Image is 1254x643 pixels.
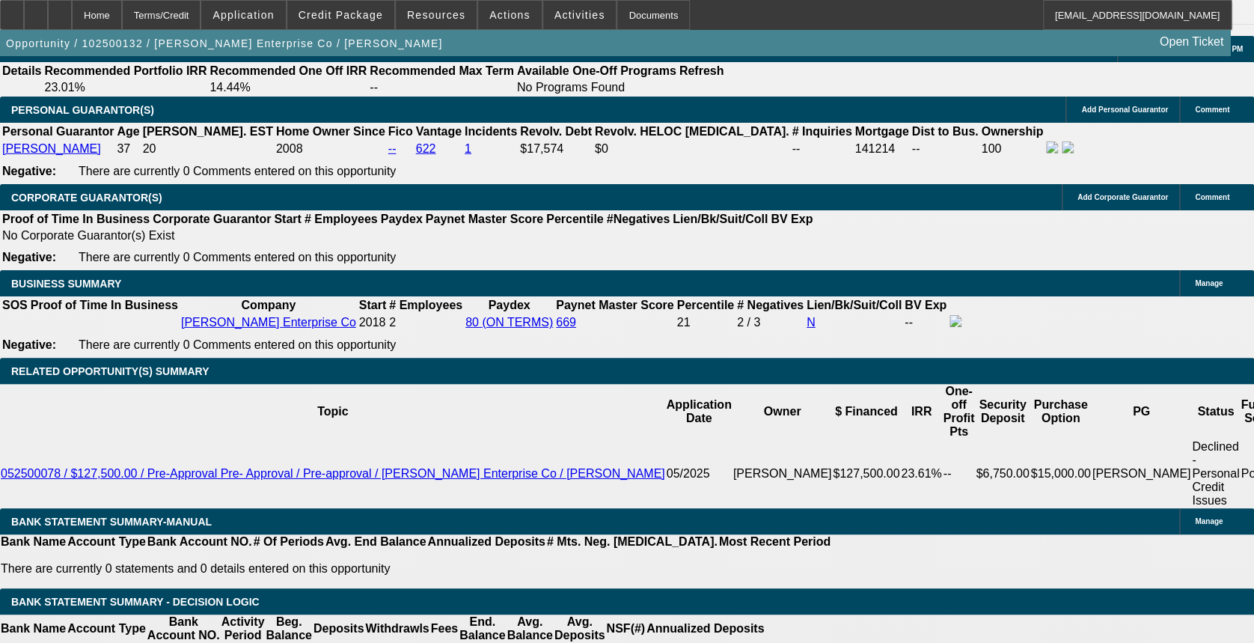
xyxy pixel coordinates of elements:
td: 100 [980,141,1044,157]
td: No Corporate Guarantor(s) Exist [1,228,819,243]
b: Percentile [546,213,603,225]
a: [PERSON_NAME] Enterprise Co [181,316,356,329]
b: Revolv. Debt [520,125,592,138]
th: Security Deposit [975,384,1030,439]
th: Account Type [67,615,147,643]
img: facebook-icon.png [949,315,961,327]
b: # Inquiries [792,125,851,138]
span: There are currently 0 Comments entered on this opportunity [79,251,396,263]
span: Credit Package [299,9,383,21]
b: Age [117,125,139,138]
span: Add Corporate Guarantor [1077,193,1168,201]
th: SOS [1,298,28,313]
b: [PERSON_NAME]. EST [143,125,273,138]
b: Paydex [381,213,423,225]
a: 80 (ON TERMS) [465,316,553,329]
td: 14.44% [209,80,367,95]
td: -- [369,80,515,95]
span: BANK STATEMENT SUMMARY-MANUAL [11,516,212,528]
span: Activities [554,9,605,21]
th: Avg. Balance [506,615,553,643]
th: Bank Account NO. [147,615,221,643]
td: 2018 [358,314,387,331]
a: -- [388,142,397,155]
b: Vantage [416,125,462,138]
td: -- [791,141,852,157]
th: Activity Period [221,615,266,643]
div: 21 [676,316,733,329]
td: 05/2025 [666,439,732,508]
th: PG [1092,384,1192,439]
th: Recommended Portfolio IRR [43,64,207,79]
td: $0 [594,141,790,157]
span: 2008 [276,142,303,155]
th: Withdrawls [364,615,429,643]
span: Application [212,9,274,21]
th: Status [1191,384,1240,439]
b: # Employees [305,213,378,225]
b: Company [241,299,296,311]
td: $15,000.00 [1030,439,1091,508]
th: Account Type [67,534,147,549]
a: 622 [416,142,436,155]
b: Mortgage [855,125,909,138]
th: Beg. Balance [265,615,312,643]
b: Corporate Guarantor [153,213,271,225]
th: Recommended Max Term [369,64,515,79]
span: Add Personal Guarantor [1081,106,1168,114]
span: CORPORATE GUARANTOR(S) [11,192,162,204]
a: 1 [465,142,471,155]
span: Comment [1195,193,1229,201]
b: #Negatives [607,213,670,225]
button: Actions [478,1,542,29]
b: Negative: [2,251,56,263]
b: Fico [388,125,413,138]
th: One-off Profit Pts [943,384,976,439]
b: Lien/Bk/Suit/Coll [673,213,768,225]
b: Negative: [2,338,56,351]
b: Start [274,213,301,225]
span: There are currently 0 Comments entered on this opportunity [79,338,396,351]
span: Resources [407,9,465,21]
th: # Of Periods [253,534,325,549]
th: Annualized Deposits [646,615,765,643]
b: Incidents [465,125,517,138]
b: Start [359,299,386,311]
span: There are currently 0 Comments entered on this opportunity [79,165,396,177]
th: Recommended One Off IRR [209,64,367,79]
th: Owner [732,384,833,439]
td: 20 [142,141,274,157]
span: Bank Statement Summary - Decision Logic [11,596,260,608]
td: -- [943,439,976,508]
td: 23.01% [43,80,207,95]
span: 2 [389,316,396,329]
b: Paydex [489,299,530,311]
th: End. Balance [459,615,506,643]
b: Ownership [981,125,1043,138]
div: 2 / 3 [737,316,804,329]
td: No Programs Found [516,80,677,95]
th: Details [1,64,42,79]
th: Deposits [313,615,365,643]
th: IRR [900,384,942,439]
td: -- [911,141,979,157]
th: Annualized Deposits [426,534,545,549]
b: Home Owner Since [276,125,385,138]
span: Manage [1195,279,1223,287]
button: Application [201,1,285,29]
span: Manage [1195,517,1223,525]
button: Resources [396,1,477,29]
td: 37 [116,141,140,157]
td: $6,750.00 [975,439,1030,508]
b: BV Exp [771,213,813,225]
b: Lien/Bk/Suit/Coll [807,299,902,311]
th: Purchase Option [1030,384,1091,439]
span: Actions [489,9,530,21]
th: Proof of Time In Business [1,212,150,227]
td: 23.61% [900,439,942,508]
th: Proof of Time In Business [30,298,179,313]
th: Application Date [666,384,732,439]
th: Refresh [679,64,725,79]
a: 052500078 / $127,500.00 / Pre-Approval Pre- Approval / Pre-approval / [PERSON_NAME] Enterprise Co... [1,467,665,480]
span: Opportunity / 102500132 / [PERSON_NAME] Enterprise Co / [PERSON_NAME] [6,37,442,49]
